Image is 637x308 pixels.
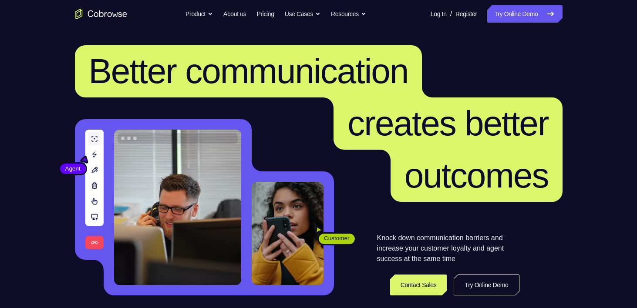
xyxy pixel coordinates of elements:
span: Better communication [89,52,408,90]
a: Try Online Demo [487,5,562,23]
a: Try Online Demo [454,275,519,295]
span: outcomes [404,156,549,195]
a: Go to the home page [75,9,127,19]
a: Register [455,5,477,23]
a: Contact Sales [390,275,447,295]
a: Pricing [256,5,274,23]
button: Product [185,5,213,23]
img: A customer support agent talking on the phone [114,130,241,285]
a: About us [223,5,246,23]
button: Use Cases [285,5,320,23]
span: creates better [347,104,548,143]
p: Knock down communication barriers and increase your customer loyalty and agent success at the sam... [377,233,519,264]
span: / [450,9,452,19]
button: Resources [331,5,366,23]
img: A customer holding their phone [252,182,324,285]
a: Log In [431,5,447,23]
